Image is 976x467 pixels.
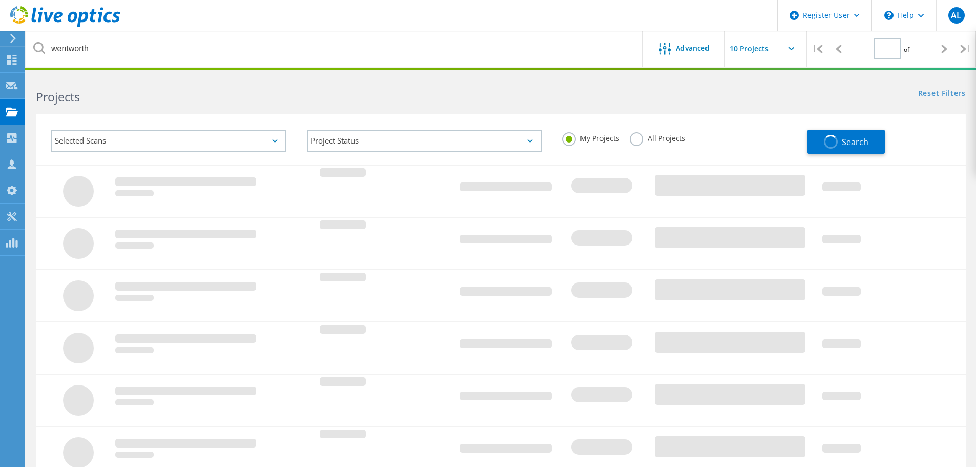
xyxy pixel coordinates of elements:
[918,90,966,98] a: Reset Filters
[676,45,710,52] span: Advanced
[955,31,976,67] div: |
[807,31,828,67] div: |
[630,132,686,142] label: All Projects
[10,22,120,29] a: Live Optics Dashboard
[562,132,619,142] label: My Projects
[951,11,961,19] span: AL
[307,130,542,152] div: Project Status
[26,31,643,67] input: Search projects by name, owner, ID, company, etc
[904,45,909,54] span: of
[51,130,286,152] div: Selected Scans
[807,130,885,154] button: Search
[842,136,868,148] span: Search
[36,89,80,105] b: Projects
[884,11,894,20] svg: \n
